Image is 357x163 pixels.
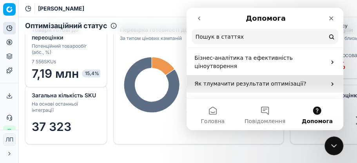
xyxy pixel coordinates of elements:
[324,136,343,155] iframe: Intercom live chat
[32,43,99,56] div: Потенційний товарообіг (абс., %)
[32,66,100,81] span: 7,19 млн
[32,101,99,113] div: На основі останньої інтеграції
[25,20,107,31] h2: Оптимізаційний статус
[32,120,71,134] span: 37 323
[187,8,343,130] iframe: Intercom live chat
[82,70,102,77] span: 15,4%
[120,35,275,41] div: За типом цінових кампаній
[38,5,84,13] nav: breadcrumb
[32,91,99,99] div: Загальна кількість SKU
[3,133,16,146] button: ЛП
[4,134,15,145] span: ЛП
[38,5,84,13] span: [PERSON_NAME]
[32,59,56,65] span: 7 556 SKUs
